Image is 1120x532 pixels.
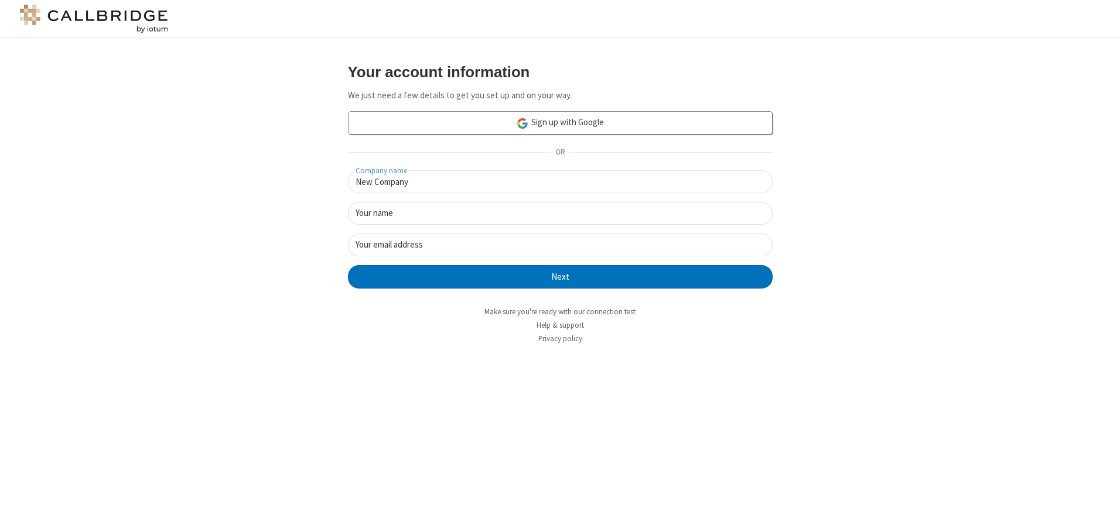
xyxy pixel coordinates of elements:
a: Help & support [537,320,584,330]
button: Next [348,265,773,289]
a: Sign up with Google [348,111,773,135]
input: Company name [348,170,773,193]
input: Your name [348,202,773,225]
img: google-icon.png [516,117,529,130]
img: logo@2x.png [18,5,170,33]
span: OR [551,145,569,161]
a: Privacy policy [538,334,582,344]
p: We just need a few details to get you set up and on your way. [348,89,773,102]
h3: Your account information [348,64,773,80]
a: Make sure you're ready with our connection test [484,307,636,317]
input: Your email address [348,234,773,256]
